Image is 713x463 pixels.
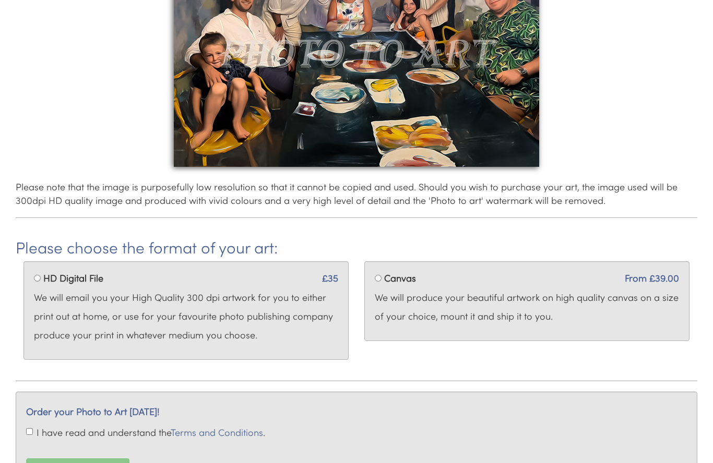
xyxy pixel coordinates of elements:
p: We will email you your High Quality 300 dpi artwork for you to either print out at home, or use f... [34,288,338,344]
label: HD Digital File [43,272,103,285]
h2: Please choose the format of your art: [16,239,697,256]
span: Please note that the image is purposefully low resolution so that it cannot be copied and used. S... [16,180,678,206]
label: I have read and understand the . [26,426,265,440]
p: We will produce your beautiful artwork on high quality canvas on a size of your choice, mount it ... [375,288,679,325]
label: Canvas [384,272,416,285]
a: Terms and Conditions [171,426,263,438]
em: Order your Photo to Art [DATE]! [26,405,160,418]
input: I have read and understand theTerms and Conditions. [26,428,33,435]
span: From £39.00 [625,272,679,285]
span: £35 [322,272,338,285]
